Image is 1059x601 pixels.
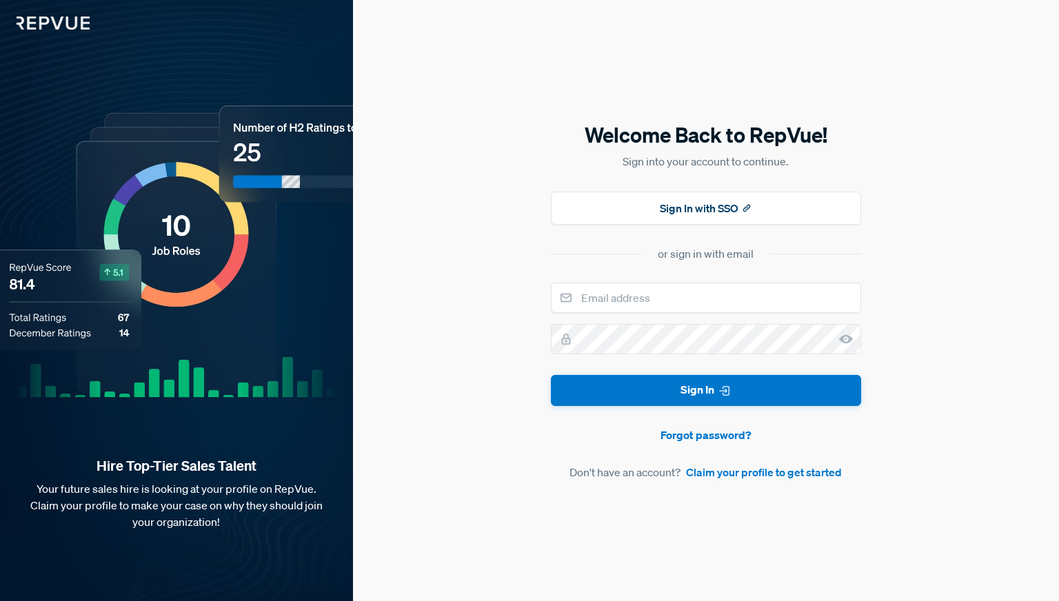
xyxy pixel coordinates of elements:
[551,153,861,170] p: Sign into your account to continue.
[658,245,754,262] div: or sign in with email
[22,480,331,530] p: Your future sales hire is looking at your profile on RepVue. Claim your profile to make your case...
[551,121,861,150] h5: Welcome Back to RepVue!
[22,457,331,475] strong: Hire Top-Tier Sales Talent
[551,192,861,225] button: Sign In with SSO
[551,375,861,406] button: Sign In
[551,427,861,443] a: Forgot password?
[551,283,861,313] input: Email address
[686,464,842,480] a: Claim your profile to get started
[551,464,861,480] article: Don't have an account?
